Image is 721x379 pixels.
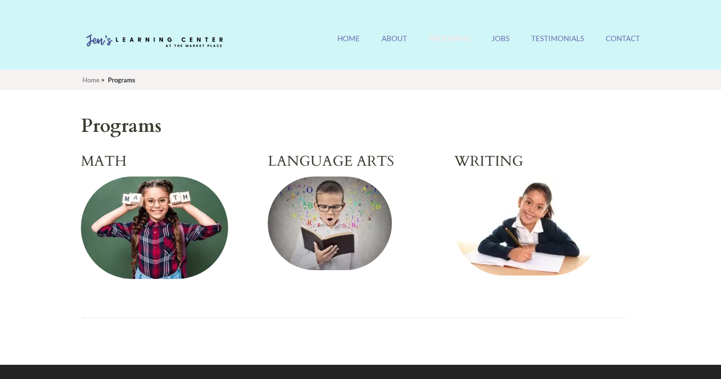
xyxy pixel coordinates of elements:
[531,34,584,55] a: Testimonials
[268,177,392,270] img: Jen's Learning Center Language Arts Program
[337,34,360,55] a: Home
[81,26,228,56] img: Jen's Learning Center Logo Transparent
[606,34,640,55] a: Contact
[268,153,439,170] h2: LANGUAGE ARTS
[454,153,625,170] h2: WRITING
[429,34,470,55] a: Programs
[81,153,252,170] h2: MATH
[81,112,625,140] h1: Programs
[82,76,100,84] a: Home
[454,177,601,276] img: Jen's Learning Center Writing Program
[491,34,510,55] a: Jobs
[101,76,105,84] span: >
[382,34,407,55] a: About
[81,177,228,279] img: Jen's Learning Center Math Program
